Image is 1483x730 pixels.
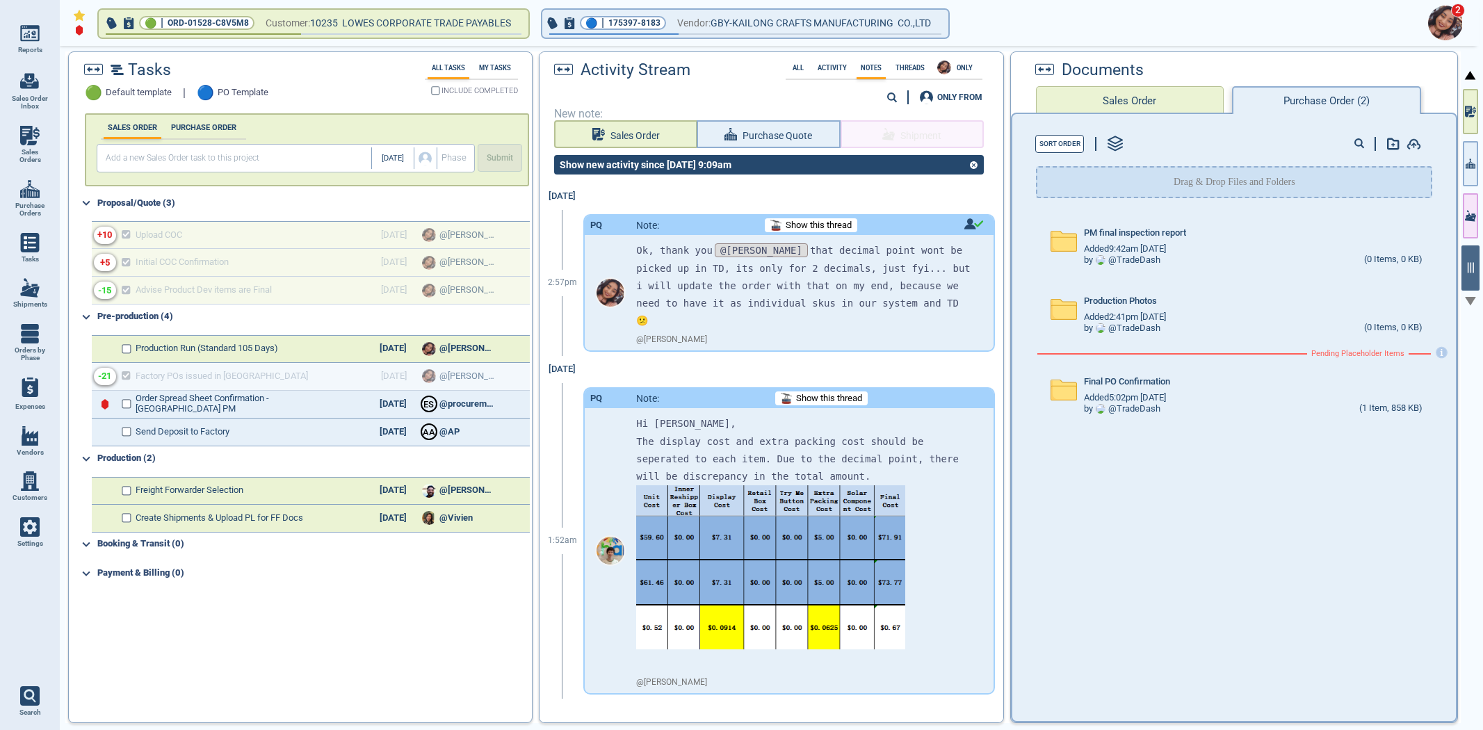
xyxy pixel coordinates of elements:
[1062,61,1144,79] span: Documents
[368,343,417,354] div: [DATE]
[422,425,436,439] div: A A
[19,708,41,717] span: Search
[20,126,40,145] img: menu_icon
[542,10,948,38] button: 🔵|175397-8183Vendor:GBY-KAILONG CRAFTS MANUFACTURING CO.,LTD
[20,517,40,537] img: menu_icon
[13,494,47,502] span: Customers
[17,448,44,457] span: Vendors
[167,123,241,132] label: PURCHASE ORDER
[98,286,111,296] div: -15
[1407,138,1421,149] img: add-document
[106,88,172,98] span: Default template
[937,60,951,74] img: Avatar
[1084,312,1166,323] span: Added 2:41pm [DATE]
[20,426,40,446] img: menu_icon
[796,394,862,404] span: Show this thread
[197,85,214,101] span: 🔵
[168,16,249,30] span: ORD-01528-C8V5M8
[1084,393,1166,403] span: Added 5:02pm [DATE]
[554,159,737,170] div: Show new activity since [DATE] 9:09am
[1428,6,1463,40] img: Avatar
[382,154,404,163] span: [DATE]
[368,485,417,496] div: [DATE]
[85,85,102,101] span: 🟢
[636,433,972,486] p: The display cost and extra packing cost should be seperated to each item. Due to the decimal poin...
[111,65,124,75] img: timeline2
[542,183,583,210] div: [DATE]
[1232,86,1421,114] button: Purchase Order (2)
[422,484,436,498] img: Avatar
[20,179,40,199] img: menu_icon
[891,64,929,72] label: Threads
[97,562,530,585] div: Payment & Billing (0)
[11,95,49,111] span: Sales Order Inbox
[422,397,436,411] div: E S
[1451,3,1465,17] span: 2
[422,342,436,356] img: Avatar
[136,394,348,414] span: Order Spread Sheet Confirmation - [GEOGRAPHIC_DATA] PM
[342,17,511,29] span: LOWES CORPORATE TRADE PAYABLES
[636,678,707,688] span: @ [PERSON_NAME]
[1387,138,1400,150] img: add-document
[548,278,577,288] span: 2:57pm
[97,230,112,241] div: +10
[1174,175,1295,189] p: Drag & Drop Files and Folders
[636,485,905,649] img: companies%2FTFwfEmSTHFueKcme5u1g%2Factivities%2Fqs4we1yDiDqd1inuFa4b%2F1755507052511.jpg
[97,192,530,214] div: Proposal/Quote (3)
[636,242,972,330] p: Ok, thank you that decimal point wont be picked up in TD, its only for 2 decimals, just fyi... bu...
[97,306,530,328] div: Pre-production (4)
[1364,254,1423,266] div: (0 Items, 0 KB)
[715,243,808,257] span: @[PERSON_NAME]
[857,64,886,72] label: Notes
[937,93,982,102] div: ONLY FROM
[1096,323,1105,333] img: Avatar
[697,120,840,148] button: Purchase Quote
[11,346,49,362] span: Orders by Phase
[13,300,47,309] span: Shipments
[677,15,711,32] span: Vendor:
[548,536,577,546] span: 1:52am
[953,64,977,72] span: ONLY
[17,540,43,548] span: Settings
[636,415,972,432] p: Hi [PERSON_NAME],
[136,485,243,496] span: Freight Forwarder Selection
[554,108,989,120] span: New note:
[1096,255,1105,265] img: Avatar
[368,427,417,437] div: [DATE]
[75,24,83,36] img: diamond
[610,127,660,145] span: Sales Order
[1084,296,1157,307] span: Production Photos
[439,485,495,496] span: @[PERSON_NAME]
[99,10,528,38] button: 🟢|ORD-01528-C8V5M8Customer:10235 LOWES CORPORATE TRADE PAYABLES
[439,513,473,524] span: @Vivien
[581,61,690,79] span: Activity Stream
[441,153,467,163] span: Phase
[15,403,45,411] span: Expenses
[100,147,372,169] input: Add a new Sales Order task to this project
[1036,86,1224,114] button: Sales Order
[136,427,229,437] span: Send Deposit to Factory
[1364,323,1423,334] div: (0 Items, 0 KB)
[20,233,40,252] img: menu_icon
[554,120,697,148] button: Sales Order
[104,123,161,132] label: SALES ORDER
[20,324,40,343] img: menu_icon
[161,16,163,30] span: |
[1084,377,1170,387] span: Final PO Confirmation
[585,19,597,28] span: 🔵
[1084,323,1160,334] div: by @ TradeDash
[97,448,530,470] div: Production (2)
[1035,135,1084,153] button: Sort Order
[711,15,931,32] span: GBY-KAILONG CRAFTS MANUFACTURING CO.,LTD
[266,15,310,32] span: Customer:
[964,218,984,229] img: unread icon
[636,220,659,231] span: Note:
[601,16,604,30] span: |
[98,371,111,382] div: -21
[11,148,49,164] span: Sales Orders
[428,64,469,72] label: All Tasks
[781,393,792,404] img: Mountain_Cableway
[20,24,40,43] img: menu_icon
[636,335,707,345] span: @ [PERSON_NAME]
[439,399,495,409] span: @procurement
